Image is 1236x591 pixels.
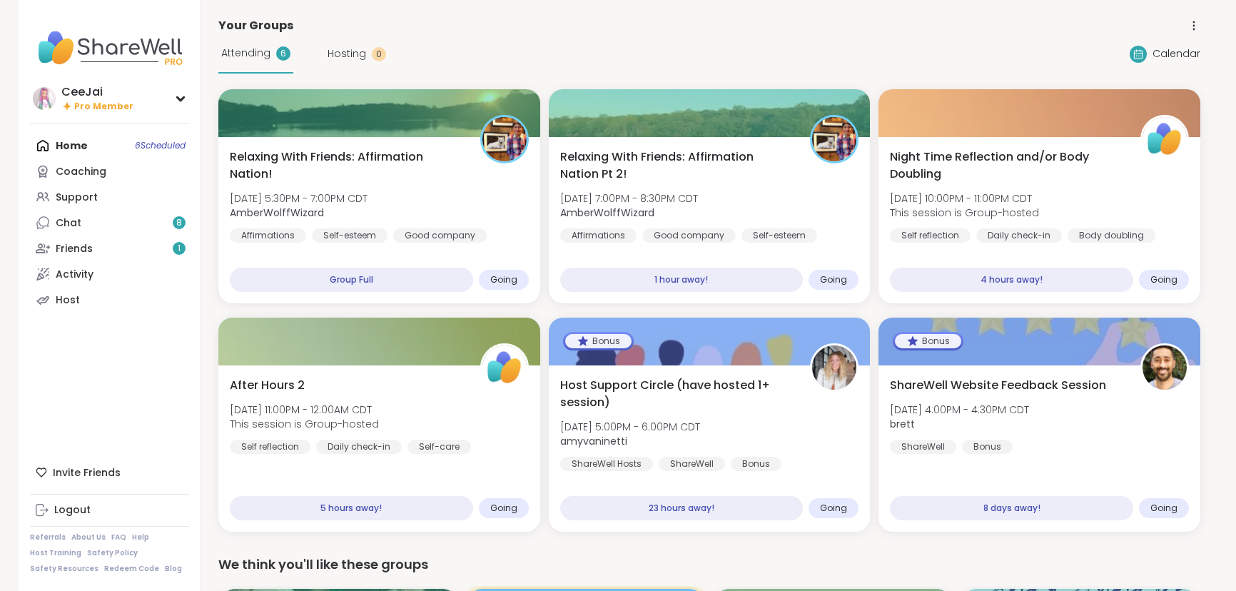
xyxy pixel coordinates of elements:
[30,460,189,485] div: Invite Friends
[890,377,1106,394] span: ShareWell Website Feedback Session
[61,84,133,100] div: CeeJai
[30,532,66,542] a: Referrals
[230,268,473,292] div: Group Full
[230,440,310,454] div: Self reflection
[890,496,1133,520] div: 8 days away!
[820,502,847,514] span: Going
[560,228,637,243] div: Affirmations
[659,457,725,471] div: ShareWell
[221,46,270,61] span: Attending
[56,165,106,179] div: Coaching
[33,87,56,110] img: CeeJai
[560,206,654,220] b: AmberWolffWizard
[30,548,81,558] a: Host Training
[820,274,847,286] span: Going
[560,148,795,183] span: Relaxing With Friends: Affirmation Nation Pt 2!
[230,417,379,431] span: This session is Group-hosted
[230,148,465,183] span: Relaxing With Friends: Affirmation Nation!
[30,287,189,313] a: Host
[230,403,379,417] span: [DATE] 11:00PM - 12:00AM CDT
[565,334,632,348] div: Bonus
[230,496,473,520] div: 5 hours away!
[276,46,290,61] div: 6
[393,228,487,243] div: Good company
[895,334,961,348] div: Bonus
[1150,502,1177,514] span: Going
[890,440,956,454] div: ShareWell
[560,496,804,520] div: 23 hours away!
[407,440,471,454] div: Self-care
[230,228,306,243] div: Affirmations
[54,503,91,517] div: Logout
[71,532,106,542] a: About Us
[1143,117,1187,161] img: ShareWell
[56,268,93,282] div: Activity
[30,564,98,574] a: Safety Resources
[230,377,305,394] span: After Hours 2
[890,417,915,431] b: brett
[328,46,366,61] span: Hosting
[165,564,182,574] a: Blog
[56,242,93,256] div: Friends
[731,457,781,471] div: Bonus
[312,228,387,243] div: Self-esteem
[560,434,627,448] b: amyvaninetti
[372,47,386,61] div: 0
[30,497,189,523] a: Logout
[230,206,324,220] b: AmberWolffWizard
[1143,345,1187,390] img: brett
[132,532,149,542] a: Help
[230,191,368,206] span: [DATE] 5:30PM - 7:00PM CDT
[642,228,736,243] div: Good company
[111,532,126,542] a: FAQ
[890,148,1125,183] span: Night Time Reflection and/or Body Doubling
[890,228,971,243] div: Self reflection
[482,117,527,161] img: AmberWolffWizard
[560,377,795,411] span: Host Support Circle (have hosted 1+ session)
[812,345,856,390] img: amyvaninetti
[74,101,133,113] span: Pro Member
[30,210,189,236] a: Chat8
[560,191,698,206] span: [DATE] 7:00PM - 8:30PM CDT
[30,261,189,287] a: Activity
[56,216,81,231] div: Chat
[976,228,1062,243] div: Daily check-in
[560,268,804,292] div: 1 hour away!
[482,345,527,390] img: ShareWell
[741,228,817,243] div: Self-esteem
[560,457,653,471] div: ShareWell Hosts
[30,236,189,261] a: Friends1
[316,440,402,454] div: Daily check-in
[178,243,181,255] span: 1
[1150,274,1177,286] span: Going
[87,548,138,558] a: Safety Policy
[560,420,700,434] span: [DATE] 5:00PM - 6:00PM CDT
[104,564,159,574] a: Redeem Code
[890,268,1133,292] div: 4 hours away!
[490,502,517,514] span: Going
[176,217,182,229] span: 8
[30,158,189,184] a: Coaching
[890,403,1029,417] span: [DATE] 4:00PM - 4:30PM CDT
[890,191,1039,206] span: [DATE] 10:00PM - 11:00PM CDT
[812,117,856,161] img: AmberWolffWizard
[218,17,293,34] span: Your Groups
[56,293,80,308] div: Host
[30,184,189,210] a: Support
[890,206,1039,220] span: This session is Group-hosted
[490,274,517,286] span: Going
[1068,228,1155,243] div: Body doubling
[962,440,1013,454] div: Bonus
[30,23,189,73] img: ShareWell Nav Logo
[1153,46,1200,61] span: Calendar
[218,555,1200,575] div: We think you'll like these groups
[56,191,98,205] div: Support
